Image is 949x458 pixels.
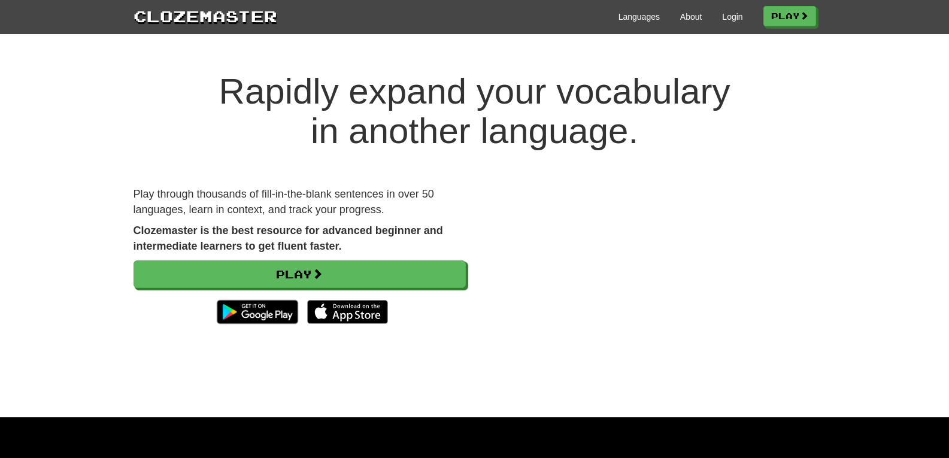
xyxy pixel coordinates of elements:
a: About [680,11,702,23]
img: Get it on Google Play [211,294,304,330]
a: Clozemaster [134,5,277,27]
a: Play [763,6,816,26]
strong: Clozemaster is the best resource for advanced beginner and intermediate learners to get fluent fa... [134,225,443,252]
img: Download_on_the_App_Store_Badge_US-UK_135x40-25178aeef6eb6b83b96f5f2d004eda3bffbb37122de64afbaef7... [307,300,388,324]
p: Play through thousands of fill-in-the-blank sentences in over 50 languages, learn in context, and... [134,187,466,217]
a: Languages [618,11,660,23]
a: Play [134,260,466,288]
a: Login [722,11,742,23]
